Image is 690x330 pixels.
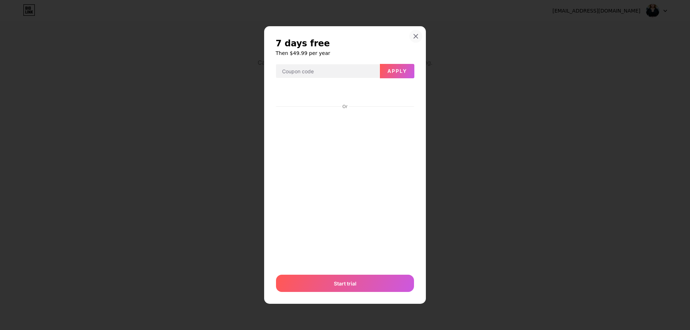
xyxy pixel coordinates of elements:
div: Or [341,104,349,110]
iframe: Secure payment input frame [276,84,414,102]
span: Start trial [334,280,356,287]
h6: Then $49.99 per year [276,50,414,57]
span: Apply [387,68,407,74]
span: 7 days free [276,38,330,49]
iframe: Secure payment input frame [275,110,415,268]
input: Coupon code [276,64,379,79]
button: Apply [380,64,414,78]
